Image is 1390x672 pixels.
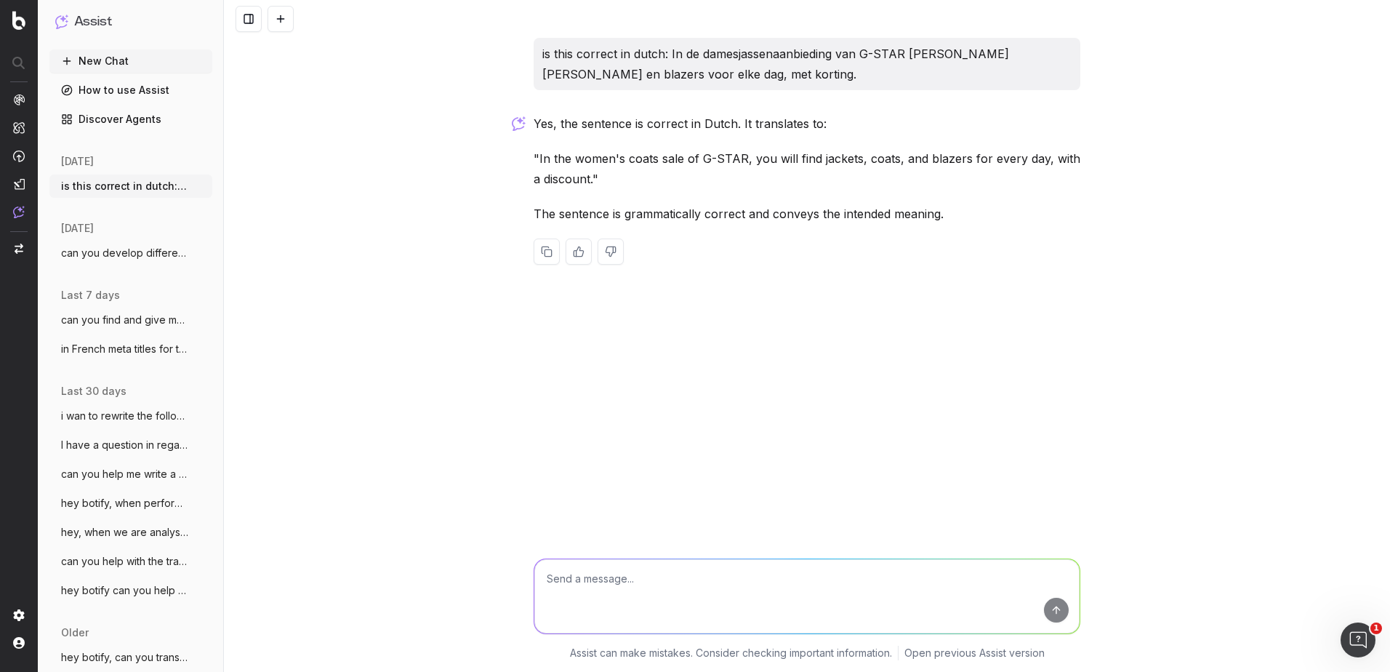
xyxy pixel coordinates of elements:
[13,121,25,134] img: Intelligence
[61,650,189,665] span: hey botify, can you translate the follow
[61,313,189,327] span: can you find and give me articles from d
[1341,623,1375,657] iframe: Intercom live chat
[49,433,212,457] button: I have a question in regards to the SEO
[12,11,25,30] img: Botify logo
[49,308,212,332] button: can you find and give me articles from d
[55,12,206,32] button: Assist
[904,646,1045,660] a: Open previous Assist version
[534,204,1080,224] p: The sentence is grammatically correct and conveys the intended meaning.
[49,646,212,669] button: hey botify, can you translate the follow
[13,94,25,105] img: Analytics
[61,496,189,511] span: hey botify, when performing a keyword an
[49,241,212,265] button: can you develop different suggestions fo
[61,246,189,260] span: can you develop different suggestions fo
[49,463,212,486] button: can you help me write a story related to
[49,49,212,73] button: New Chat
[49,492,212,515] button: hey botify, when performing a keyword an
[55,15,68,28] img: Assist
[61,342,189,356] span: in French meta titles for the G-STAR pag
[49,108,212,131] a: Discover Agents
[61,438,189,452] span: I have a question in regards to the SEO
[49,550,212,573] button: can you help with the translation of thi
[61,221,94,236] span: [DATE]
[15,244,23,254] img: Switch project
[13,206,25,218] img: Assist
[74,12,112,32] h1: Assist
[49,404,212,428] button: i wan to rewrite the following meta desc
[512,116,526,131] img: Botify assist logo
[61,288,120,303] span: last 7 days
[13,150,25,162] img: Activation
[61,179,189,193] span: is this correct in dutch: In de damesjas
[61,625,89,640] span: older
[61,384,126,399] span: last 30 days
[13,609,25,621] img: Setting
[49,175,212,198] button: is this correct in dutch: In de damesjas
[13,178,25,190] img: Studio
[61,525,189,540] span: hey, when we are analysing meta titles,
[61,467,189,481] span: can you help me write a story related to
[61,154,94,169] span: [DATE]
[49,521,212,544] button: hey, when we are analysing meta titles,
[61,409,189,423] span: i wan to rewrite the following meta desc
[61,554,189,569] span: can you help with the translation of thi
[542,44,1072,84] p: is this correct in dutch: In de damesjassenaanbieding van G-STAR [PERSON_NAME] [PERSON_NAME] en b...
[49,79,212,102] a: How to use Assist
[61,583,189,598] span: hey botify can you help me with this fre
[49,579,212,602] button: hey botify can you help me with this fre
[13,637,25,649] img: My account
[1370,623,1382,634] span: 1
[534,148,1080,189] p: "In the women's coats sale of G-STAR, you will find jackets, coats, and blazers for every day, wi...
[570,646,892,660] p: Assist can make mistakes. Consider checking important information.
[534,113,1080,134] p: Yes, the sentence is correct in Dutch. It translates to:
[49,337,212,361] button: in French meta titles for the G-STAR pag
